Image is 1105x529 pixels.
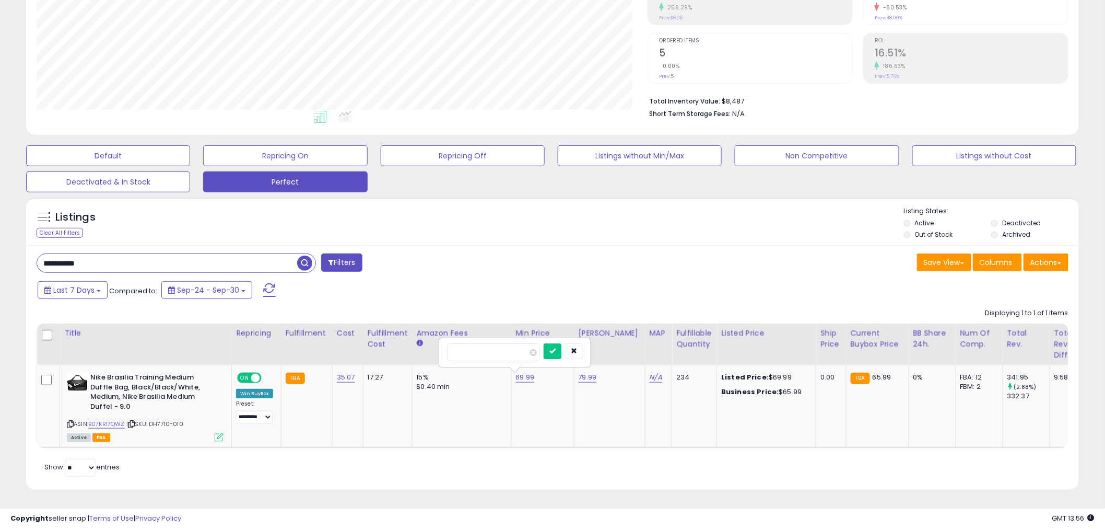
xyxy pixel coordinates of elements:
h2: 16.51% [875,47,1068,61]
span: FBA [92,433,110,442]
h2: 5 [659,47,852,61]
div: $0.40 min [417,382,503,392]
label: Deactivated [1002,218,1041,227]
span: Compared to: [109,286,157,296]
div: $65.99 [721,387,808,397]
b: Nike Brasilia Training Medium Duffle Bag, Black/Black/White, Medium, Nike Brasilia Medium Duffel ... [90,373,217,414]
div: Fulfillment Cost [368,328,408,350]
button: Last 7 Days [38,281,108,299]
div: seller snap | | [10,514,181,524]
div: Listed Price [721,328,812,339]
label: Out of Stock [915,230,953,239]
div: 15% [417,373,503,382]
span: 65.99 [873,372,891,382]
a: N/A [650,372,662,383]
span: Columns [980,257,1013,268]
div: Repricing [236,328,277,339]
div: Ship Price [820,328,841,350]
span: Show: entries [44,462,120,472]
label: Archived [1002,230,1030,239]
button: Default [26,145,190,166]
button: Listings without Cost [912,145,1076,166]
div: Cost [337,328,359,339]
div: $69.99 [721,373,808,382]
small: Prev: $8.08 [659,15,683,21]
div: BB Share 24h. [913,328,951,350]
li: $8,487 [649,94,1061,107]
button: Actions [1024,254,1068,271]
div: Fulfillable Quantity [676,328,712,350]
div: FBM: 2 [960,382,995,392]
button: Sep-24 - Sep-30 [161,281,252,299]
button: Columns [973,254,1022,271]
div: Title [64,328,227,339]
a: 79.99 [579,372,597,383]
div: ASIN: [67,373,224,441]
h5: Listings [55,210,96,225]
span: N/A [732,109,745,119]
button: Repricing On [203,145,367,166]
div: 0% [913,373,948,382]
div: 0.00 [820,373,838,382]
small: FBA [851,373,870,384]
small: Prev: 38.00% [875,15,902,21]
div: MAP [650,328,667,339]
span: All listings currently available for purchase on Amazon [67,433,91,442]
small: -60.53% [879,4,907,11]
a: 69.99 [516,372,535,383]
button: Save View [917,254,971,271]
div: Current Buybox Price [851,328,904,350]
div: Preset: [236,400,273,424]
div: Total Rev. [1007,328,1045,350]
div: Total Rev. Diff. [1054,328,1074,361]
button: Non Competitive [735,145,899,166]
button: Listings without Min/Max [558,145,722,166]
div: 341.95 [1007,373,1050,382]
small: FBA [286,373,305,384]
p: Listing States: [904,206,1079,216]
div: 9.58 [1054,373,1071,382]
b: Business Price: [721,387,779,397]
div: Win BuyBox [236,389,273,398]
div: Displaying 1 to 1 of 1 items [985,308,1068,318]
small: 0.00% [659,62,680,70]
a: Terms of Use [89,513,134,523]
a: 35.07 [337,372,355,383]
div: 332.37 [1007,392,1050,401]
small: Prev: 5 [659,73,674,79]
div: Amazon Fees [417,328,507,339]
b: Listed Price: [721,372,769,382]
div: 17.27 [368,373,404,382]
button: Filters [321,254,362,272]
span: 2025-10-9 13:56 GMT [1052,513,1095,523]
div: Num of Comp. [960,328,998,350]
span: ROI [875,38,1068,44]
div: [PERSON_NAME] [579,328,641,339]
div: Clear All Filters [37,228,83,238]
span: Last 7 Days [53,285,95,295]
span: Ordered Items [659,38,852,44]
a: Privacy Policy [135,513,181,523]
a: B07KR17QWZ [88,420,125,429]
div: Fulfillment [286,328,328,339]
button: Perfect [203,171,367,192]
button: Deactivated & In Stock [26,171,190,192]
div: FBA: 12 [960,373,995,382]
b: Short Term Storage Fees: [649,109,731,118]
b: Total Inventory Value: [649,97,720,106]
span: Sep-24 - Sep-30 [177,285,239,295]
img: 41oIQGncyQL._SL40_.jpg [67,373,88,394]
span: | SKU: DH7710-010 [126,420,183,428]
div: 234 [676,373,709,382]
span: OFF [260,374,277,383]
label: Active [915,218,934,227]
span: ON [238,374,251,383]
div: Min Price [516,328,570,339]
button: Repricing Off [381,145,545,166]
strong: Copyright [10,513,49,523]
small: (2.88%) [1014,383,1037,391]
small: 186.63% [879,62,906,70]
small: 258.29% [664,4,692,11]
small: Amazon Fees. [417,339,423,348]
small: Prev: 5.76% [875,73,899,79]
